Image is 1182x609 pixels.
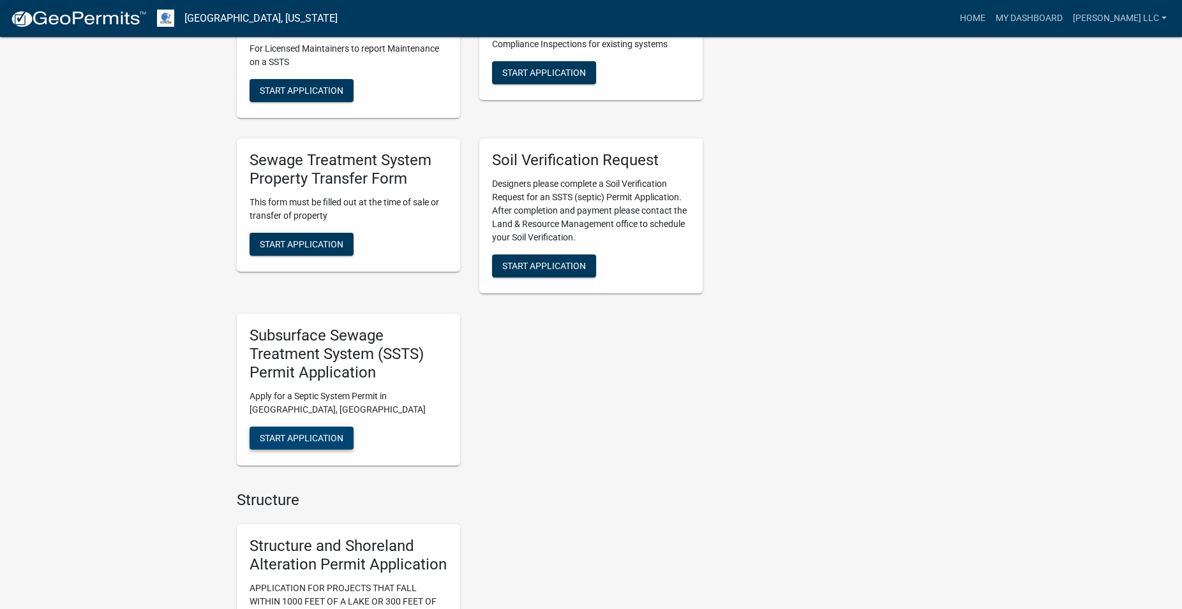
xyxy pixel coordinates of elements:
h5: Subsurface Sewage Treatment System (SSTS) Permit Application [250,327,447,381]
a: [PERSON_NAME] LLC [1068,6,1172,31]
p: Designers please complete a Soil Verification Request for an SSTS (septic) Permit Application. Af... [492,177,690,244]
h4: Structure [237,491,703,510]
button: Start Application [250,427,354,450]
a: Home [955,6,991,31]
button: Start Application [250,233,354,256]
span: Start Application [260,239,343,249]
button: Start Application [492,61,596,84]
span: Start Application [502,261,586,271]
p: This form must be filled out to submit MPCA Compliance Inspections for existing systems [492,24,690,51]
img: Otter Tail County, Minnesota [157,10,174,27]
p: This form must be filled out at the time of sale or transfer of property [250,196,447,223]
h5: Soil Verification Request [492,151,690,170]
a: My Dashboard [991,6,1068,31]
p: For Licensed Maintainers to report Maintenance on a SSTS [250,42,447,69]
a: [GEOGRAPHIC_DATA], [US_STATE] [184,8,338,29]
button: Start Application [492,254,596,277]
h5: Sewage Treatment System Property Transfer Form [250,151,447,188]
button: Start Application [250,79,354,102]
h5: Structure and Shoreland Alteration Permit Application [250,537,447,574]
span: Start Application [260,432,343,443]
span: Start Application [502,67,586,77]
p: Apply for a Septic System Permit in [GEOGRAPHIC_DATA], [GEOGRAPHIC_DATA] [250,390,447,416]
span: Start Application [260,85,343,96]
